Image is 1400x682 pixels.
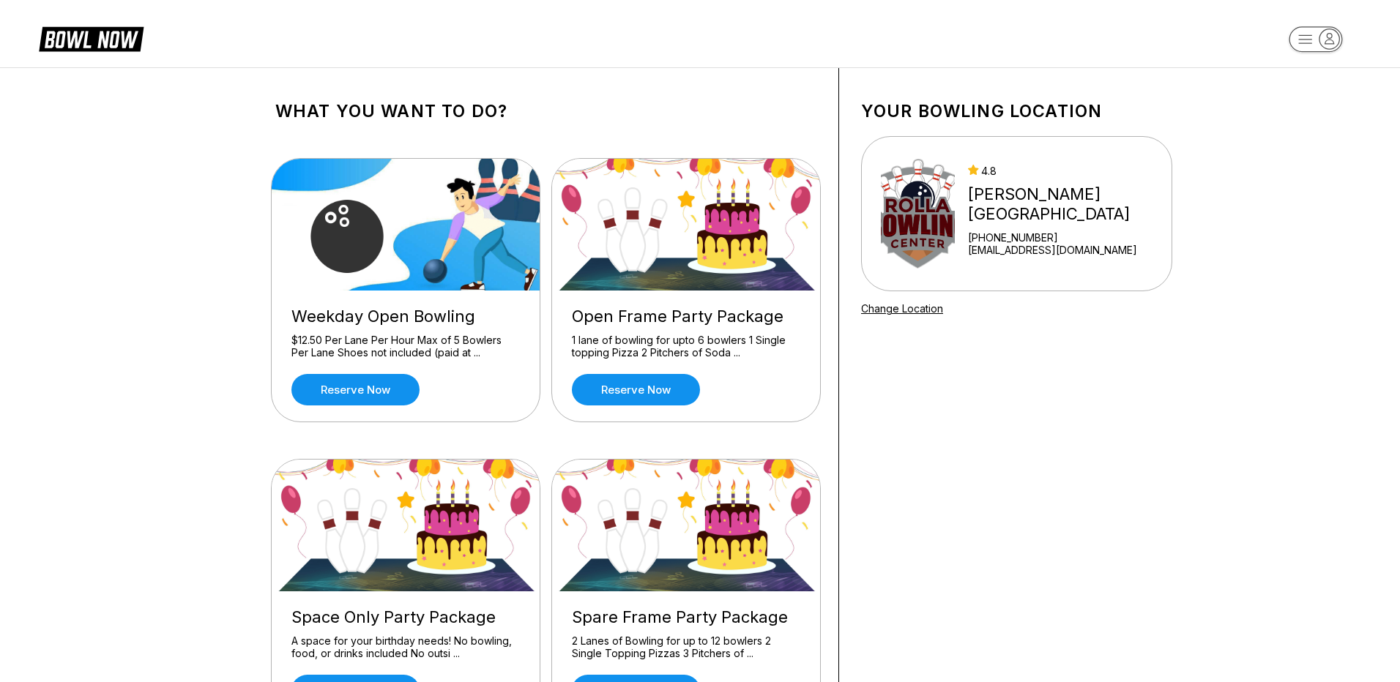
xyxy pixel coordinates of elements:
div: Weekday Open Bowling [291,307,520,326]
h1: Your bowling location [861,101,1172,121]
a: [EMAIL_ADDRESS][DOMAIN_NAME] [968,244,1166,256]
a: Change Location [861,302,943,315]
img: Weekday Open Bowling [272,159,541,291]
div: 4.8 [968,165,1166,177]
div: [PHONE_NUMBER] [968,231,1166,244]
img: Rolla Bowling Center [881,159,955,269]
div: [PERSON_NAME][GEOGRAPHIC_DATA] [968,184,1166,224]
a: Reserve now [291,374,420,405]
div: 1 lane of bowling for upto 6 bowlers 1 Single topping Pizza 2 Pitchers of Soda ... [572,334,800,359]
a: Reserve now [572,374,700,405]
div: Open Frame Party Package [572,307,800,326]
img: Spare Frame Party Package [552,460,822,591]
div: Space Only Party Package [291,607,520,627]
div: A space for your birthday needs! No bowling, food, or drinks included No outsi ... [291,634,520,660]
img: Space Only Party Package [272,460,541,591]
div: $12.50 Per Lane Per Hour Max of 5 Bowlers Per Lane Shoes not included (paid at ... [291,334,520,359]
h1: What you want to do? [275,101,816,121]
img: Open Frame Party Package [552,159,822,291]
div: 2 Lanes of Bowling for up to 12 bowlers 2 Single Topping Pizzas 3 Pitchers of ... [572,634,800,660]
div: Spare Frame Party Package [572,607,800,627]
